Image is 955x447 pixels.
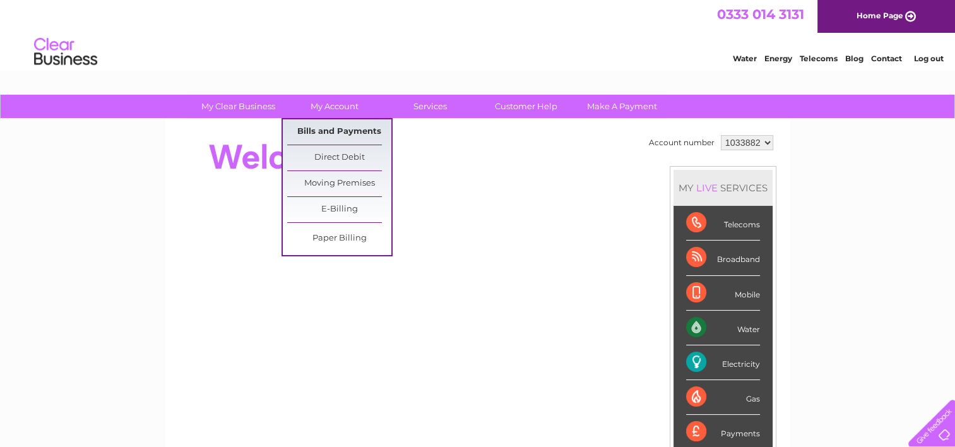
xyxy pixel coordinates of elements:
a: 0333 014 3131 [717,6,804,22]
div: MY SERVICES [673,170,773,206]
a: Customer Help [474,95,578,118]
a: My Account [282,95,386,118]
a: Services [378,95,482,118]
div: Broadband [686,241,760,275]
div: Gas [686,380,760,415]
a: Energy [764,54,792,63]
a: Contact [871,54,902,63]
a: Telecoms [800,54,838,63]
div: Telecoms [686,206,760,241]
a: E-Billing [287,197,391,222]
a: Make A Payment [570,95,674,118]
img: logo.png [33,33,98,71]
a: My Clear Business [186,95,290,118]
a: Log out [913,54,943,63]
div: Mobile [686,276,760,311]
a: Paper Billing [287,226,391,251]
a: Bills and Payments [287,119,391,145]
a: Blog [845,54,863,63]
div: Clear Business is a trading name of Verastar Limited (registered in [GEOGRAPHIC_DATA] No. 3667643... [180,7,776,61]
div: Electricity [686,345,760,380]
a: Water [733,54,757,63]
div: LIVE [694,182,720,194]
a: Moving Premises [287,171,391,196]
a: Direct Debit [287,145,391,170]
div: Water [686,311,760,345]
td: Account number [646,132,718,153]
